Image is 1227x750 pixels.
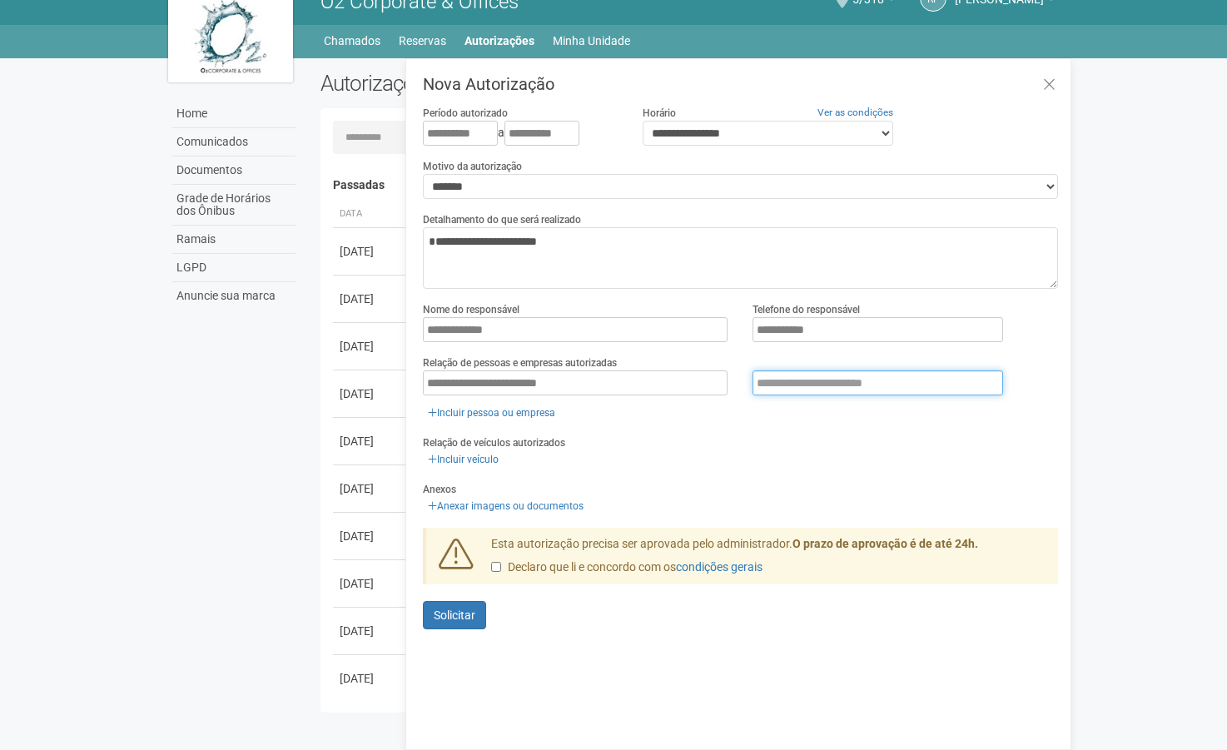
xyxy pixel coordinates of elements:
div: [DATE] [340,433,401,450]
a: Comunicados [172,128,296,156]
button: Solicitar [423,601,486,629]
div: [DATE] [340,575,401,592]
a: Ramais [172,226,296,254]
label: Nome do responsável [423,302,519,317]
a: Reservas [399,29,446,52]
a: LGPD [172,254,296,282]
div: [DATE] [340,480,401,497]
a: Home [172,100,296,128]
label: Horário [643,106,676,121]
label: Relação de pessoas e empresas autorizadas [423,355,617,370]
div: [DATE] [340,243,401,260]
a: Minha Unidade [553,29,630,52]
h4: Passadas [333,179,1046,191]
div: [DATE] [340,670,401,687]
a: Documentos [172,156,296,185]
div: [DATE] [340,338,401,355]
label: Declaro que li e concordo com os [491,559,763,576]
input: Declaro que li e concordo com oscondições gerais [491,562,501,572]
a: Anexar imagens ou documentos [423,497,589,515]
label: Motivo da autorização [423,159,522,174]
label: Anexos [423,482,456,497]
label: Telefone do responsável [753,302,860,317]
span: Solicitar [434,608,475,622]
h3: Nova Autorização [423,76,1058,92]
label: Detalhamento do que será realizado [423,212,581,227]
label: Relação de veículos autorizados [423,435,565,450]
a: Grade de Horários dos Ônibus [172,185,296,226]
div: Esta autorização precisa ser aprovada pelo administrador. [479,536,1058,584]
a: Incluir veículo [423,450,504,469]
a: Chamados [324,29,380,52]
a: Anuncie sua marca [172,282,296,310]
div: [DATE] [340,291,401,307]
a: Ver as condições [817,107,893,118]
div: [DATE] [340,385,401,402]
div: [DATE] [340,528,401,544]
div: a [423,121,618,146]
h2: Autorizações [320,71,677,96]
a: condições gerais [676,560,763,574]
a: Incluir pessoa ou empresa [423,404,560,422]
label: Período autorizado [423,106,508,121]
div: [DATE] [340,623,401,639]
a: Autorizações [464,29,534,52]
strong: O prazo de aprovação é de até 24h. [792,537,978,550]
th: Data [333,201,408,228]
